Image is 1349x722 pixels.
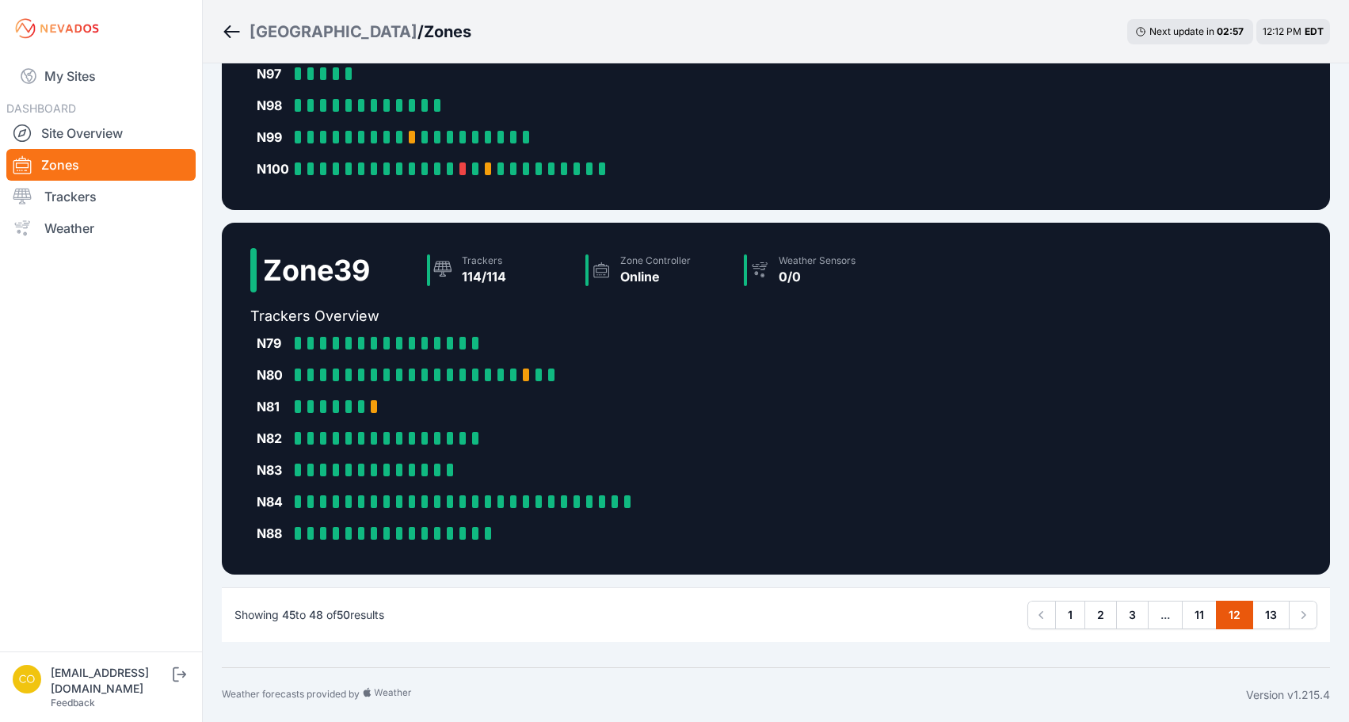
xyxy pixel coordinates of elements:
a: Weather Sensors0/0 [737,248,896,292]
div: N84 [257,492,288,511]
h3: Zones [424,21,471,43]
a: 2 [1084,601,1117,629]
div: N83 [257,460,288,479]
a: 3 [1116,601,1149,629]
h2: Zone 39 [263,254,370,286]
div: N88 [257,524,288,543]
div: Trackers [462,254,506,267]
span: ... [1148,601,1183,629]
div: N97 [257,64,288,83]
span: DASHBOARD [6,101,76,115]
a: 1 [1055,601,1085,629]
nav: Pagination [1027,601,1317,629]
a: Trackers [6,181,196,212]
div: [EMAIL_ADDRESS][DOMAIN_NAME] [51,665,170,697]
a: 13 [1252,601,1290,629]
span: EDT [1305,25,1324,37]
div: N81 [257,397,288,416]
span: 45 [282,608,295,621]
span: Next update in [1149,25,1214,37]
div: Weather Sensors [779,254,856,267]
nav: Breadcrumb [222,11,471,52]
span: 48 [309,608,323,621]
img: Nevados [13,16,101,41]
div: 114/114 [462,267,506,286]
a: Trackers114/114 [421,248,579,292]
span: / [417,21,424,43]
a: 11 [1182,601,1217,629]
div: N79 [257,334,288,353]
div: N98 [257,96,288,115]
span: 50 [337,608,350,621]
a: Feedback [51,697,95,709]
a: [GEOGRAPHIC_DATA] [250,21,417,43]
div: 02 : 57 [1217,25,1245,38]
a: Site Overview [6,117,196,149]
a: My Sites [6,57,196,95]
div: Online [620,267,691,286]
a: Zones [6,149,196,181]
div: Zone Controller [620,254,691,267]
div: N82 [257,429,288,448]
div: 0/0 [779,267,856,286]
h2: Trackers Overview [250,305,896,327]
span: 12:12 PM [1263,25,1301,37]
div: N99 [257,128,288,147]
div: Weather forecasts provided by [222,687,1246,703]
div: N100 [257,159,288,178]
img: controlroomoperator@invenergy.com [13,665,41,693]
a: 12 [1216,601,1253,629]
a: Weather [6,212,196,244]
div: Version v1.215.4 [1246,687,1330,703]
p: Showing to of results [234,607,384,623]
div: N80 [257,365,288,384]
